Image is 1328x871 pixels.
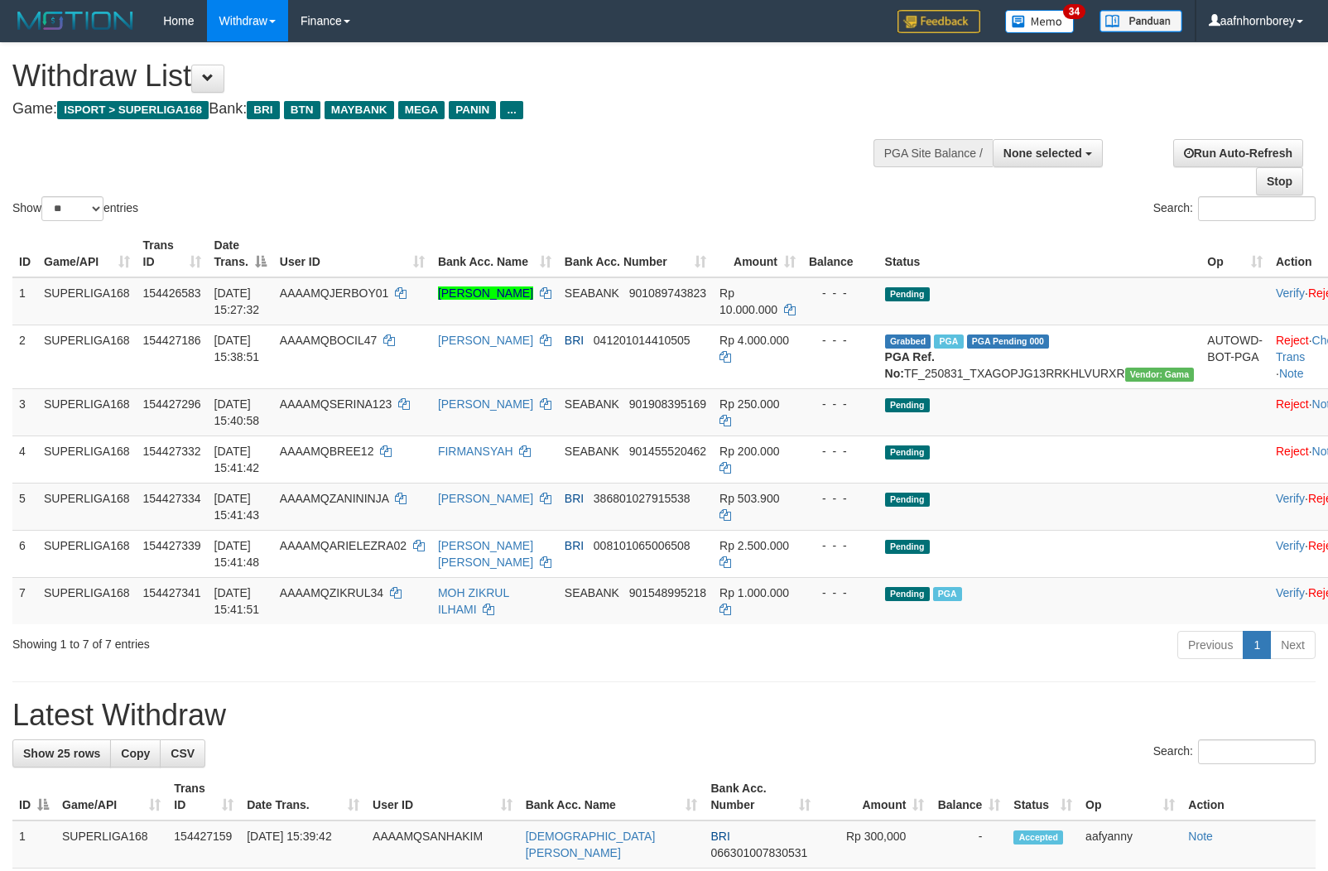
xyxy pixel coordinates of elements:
[143,334,201,347] span: 154427186
[12,577,37,624] td: 7
[366,773,519,820] th: User ID: activate to sort column ascending
[1063,4,1085,19] span: 34
[934,334,963,349] span: Marked by aafsengchandara
[280,286,389,300] span: AAAAMQJERBOY01
[37,325,137,388] td: SUPERLIGA168
[719,539,789,552] span: Rp 2.500.000
[240,820,366,869] td: [DATE] 15:39:42
[802,230,878,277] th: Balance
[1013,830,1063,845] span: Accepted
[629,286,706,300] span: Copy 901089743823 to clipboard
[719,334,789,347] span: Rp 4.000.000
[37,277,137,325] td: SUPERLIGA168
[55,773,167,820] th: Game/API: activate to sort column ascending
[247,101,279,119] span: BRI
[12,325,37,388] td: 2
[280,492,388,505] span: AAAAMQZANININJA
[1007,773,1079,820] th: Status: activate to sort column ascending
[1256,167,1303,195] a: Stop
[55,820,167,869] td: SUPERLIGA168
[594,539,690,552] span: Copy 008101065006508 to clipboard
[1188,830,1213,843] a: Note
[719,286,777,316] span: Rp 10.000.000
[12,8,138,33] img: MOTION_logo.png
[1200,325,1269,388] td: AUTOWD-BOT-PGA
[37,435,137,483] td: SUPERLIGA168
[967,334,1050,349] span: PGA Pending
[809,285,872,301] div: - - -
[137,230,208,277] th: Trans ID: activate to sort column ascending
[438,286,533,300] a: [PERSON_NAME]
[817,773,931,820] th: Amount: activate to sort column ascending
[438,445,513,458] a: FIRMANSYAH
[143,586,201,599] span: 154427341
[519,773,705,820] th: Bank Acc. Name: activate to sort column ascending
[885,540,930,554] span: Pending
[1279,367,1304,380] a: Note
[57,101,209,119] span: ISPORT > SUPERLIGA168
[398,101,445,119] span: MEGA
[809,537,872,554] div: - - -
[214,586,260,616] span: [DATE] 15:41:51
[1276,586,1305,599] a: Verify
[438,334,533,347] a: [PERSON_NAME]
[208,230,273,277] th: Date Trans.: activate to sort column descending
[121,747,150,760] span: Copy
[1276,492,1305,505] a: Verify
[366,820,519,869] td: AAAAMQSANHAKIM
[1005,10,1075,33] img: Button%20Memo.svg
[719,586,789,599] span: Rp 1.000.000
[1200,230,1269,277] th: Op: activate to sort column ascending
[12,101,868,118] h4: Game: Bank:
[12,739,111,768] a: Show 25 rows
[12,820,55,869] td: 1
[500,101,522,119] span: ...
[431,230,558,277] th: Bank Acc. Name: activate to sort column ascending
[1125,368,1195,382] span: Vendor URL: https://trx31.1velocity.biz
[565,334,584,347] span: BRI
[214,539,260,569] span: [DATE] 15:41:48
[12,699,1316,732] h1: Latest Withdraw
[167,820,240,869] td: 154427159
[885,287,930,301] span: Pending
[933,587,962,601] span: Marked by aafsengchandara
[12,196,138,221] label: Show entries
[1079,773,1181,820] th: Op: activate to sort column ascending
[12,277,37,325] td: 1
[885,350,935,380] b: PGA Ref. No:
[565,445,619,458] span: SEABANK
[629,586,706,599] span: Copy 901548995218 to clipboard
[143,539,201,552] span: 154427339
[280,586,383,599] span: AAAAMQZIKRUL34
[713,230,802,277] th: Amount: activate to sort column ascending
[1099,10,1182,32] img: panduan.png
[37,483,137,530] td: SUPERLIGA168
[809,490,872,507] div: - - -
[565,586,619,599] span: SEABANK
[897,10,980,33] img: Feedback.jpg
[594,492,690,505] span: Copy 386801027915538 to clipboard
[1276,334,1309,347] a: Reject
[41,196,103,221] select: Showentries
[438,492,533,505] a: [PERSON_NAME]
[12,435,37,483] td: 4
[280,539,407,552] span: AAAAMQARIELEZRA02
[273,230,431,277] th: User ID: activate to sort column ascending
[1198,739,1316,764] input: Search:
[565,539,584,552] span: BRI
[1270,631,1316,659] a: Next
[873,139,993,167] div: PGA Site Balance /
[885,334,931,349] span: Grabbed
[110,739,161,768] a: Copy
[325,101,394,119] span: MAYBANK
[280,445,374,458] span: AAAAMQBREE12
[1003,147,1082,160] span: None selected
[12,388,37,435] td: 3
[878,325,1201,388] td: TF_250831_TXAGOPJG13RRKHLVURXR
[449,101,496,119] span: PANIN
[438,539,533,569] a: [PERSON_NAME] [PERSON_NAME]
[878,230,1201,277] th: Status
[809,332,872,349] div: - - -
[1153,196,1316,221] label: Search:
[12,60,868,93] h1: Withdraw List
